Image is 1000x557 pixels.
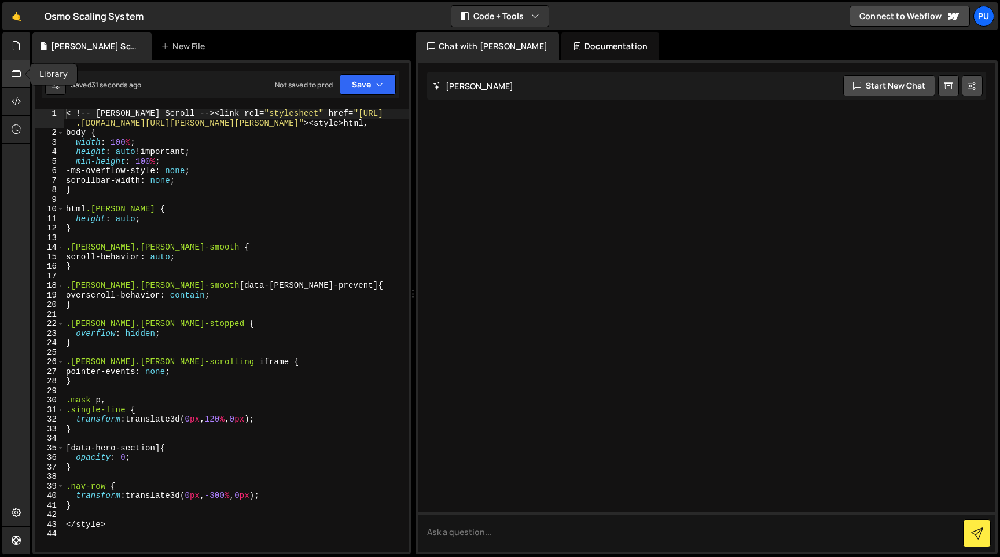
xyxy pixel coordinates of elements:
[35,185,64,195] div: 8
[35,272,64,281] div: 17
[35,376,64,386] div: 28
[35,243,64,252] div: 14
[451,6,549,27] button: Code + Tools
[561,32,659,60] div: Documentation
[161,41,209,52] div: New File
[35,176,64,186] div: 7
[35,415,64,424] div: 32
[35,310,64,320] div: 21
[35,348,64,358] div: 25
[35,482,64,492] div: 39
[35,166,64,176] div: 6
[30,64,77,85] div: Library
[35,395,64,405] div: 30
[35,444,64,453] div: 35
[35,109,64,128] div: 1
[35,434,64,444] div: 34
[35,357,64,367] div: 26
[850,6,970,27] a: Connect to Webflow
[51,41,138,52] div: [PERSON_NAME] Scroll.css
[35,424,64,434] div: 33
[35,128,64,138] div: 2
[35,529,64,539] div: 44
[973,6,994,27] a: Pu
[340,74,396,95] button: Save
[35,262,64,272] div: 16
[35,510,64,520] div: 42
[35,157,64,167] div: 5
[91,80,141,90] div: 31 seconds ago
[35,520,64,530] div: 43
[2,2,31,30] a: 🤙
[35,291,64,301] div: 19
[433,80,513,91] h2: [PERSON_NAME]
[35,204,64,214] div: 10
[45,9,144,23] div: Osmo Scaling System
[275,80,333,90] div: Not saved to prod
[35,472,64,482] div: 38
[35,501,64,511] div: 41
[35,138,64,148] div: 3
[71,80,141,90] div: Saved
[35,147,64,157] div: 4
[35,405,64,415] div: 31
[35,300,64,310] div: 20
[416,32,559,60] div: Chat with [PERSON_NAME]
[35,195,64,205] div: 9
[35,463,64,472] div: 37
[35,252,64,262] div: 15
[35,281,64,291] div: 18
[35,386,64,396] div: 29
[843,75,935,96] button: Start new chat
[35,223,64,233] div: 12
[35,319,64,329] div: 22
[35,214,64,224] div: 11
[35,329,64,339] div: 23
[35,338,64,348] div: 24
[35,491,64,501] div: 40
[35,367,64,377] div: 27
[35,453,64,463] div: 36
[35,233,64,243] div: 13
